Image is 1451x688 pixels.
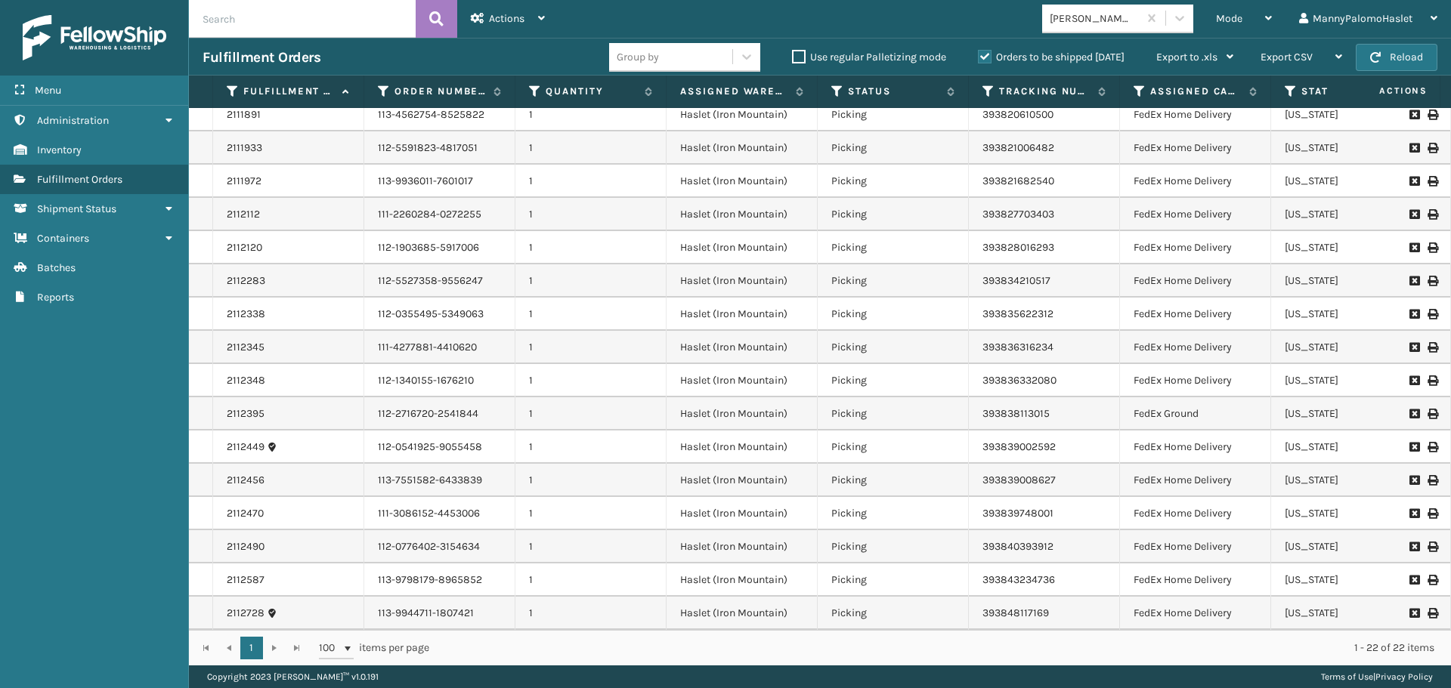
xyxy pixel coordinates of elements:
[667,430,818,464] td: Haslet (Iron Mountain)
[1409,541,1419,552] i: Request to Be Cancelled
[818,98,969,131] td: Picking
[515,165,667,198] td: 1
[818,364,969,397] td: Picking
[982,274,1050,287] a: 393834210517
[1409,575,1419,585] i: Request to Be Cancelled
[1271,331,1422,364] td: [US_STATE]
[1428,342,1437,353] i: Print Label
[1428,276,1437,286] i: Print Label
[203,48,320,66] h3: Fulfillment Orders
[319,637,429,659] span: items per page
[227,240,262,255] a: 2112120
[1271,464,1422,497] td: [US_STATE]
[1428,375,1437,386] i: Print Label
[818,464,969,497] td: Picking
[364,298,515,331] td: 112-0355495-5349063
[1428,508,1437,519] i: Print Label
[818,298,969,331] td: Picking
[364,231,515,264] td: 112-1903685-5917006
[1120,231,1271,264] td: FedEx Home Delivery
[227,140,262,156] a: 2111933
[818,331,969,364] td: Picking
[982,108,1053,121] a: 393820610500
[1428,209,1437,220] i: Print Label
[982,540,1053,553] a: 393840393912
[37,261,76,274] span: Batches
[227,606,265,621] a: 2112728
[1428,176,1437,187] i: Print Label
[818,397,969,430] td: Picking
[982,307,1053,320] a: 393835622312
[1409,375,1419,386] i: Request to Be Cancelled
[667,563,818,597] td: Haslet (Iron Mountain)
[1120,198,1271,231] td: FedEx Home Delivery
[667,464,818,497] td: Haslet (Iron Mountain)
[1271,264,1422,298] td: [US_STATE]
[364,198,515,231] td: 111-2260284-0272255
[1120,597,1271,630] td: FedEx Home Delivery
[364,597,515,630] td: 113-9944711-1807421
[818,131,969,165] td: Picking
[1332,79,1437,103] span: Actions
[1409,442,1419,452] i: Request to Be Cancelled
[667,131,818,165] td: Haslet (Iron Mountain)
[1428,575,1437,585] i: Print Label
[35,84,61,97] span: Menu
[364,264,515,298] td: 112-5527358-9556247
[667,397,818,430] td: Haslet (Iron Mountain)
[982,474,1056,486] a: 393839008627
[515,497,667,530] td: 1
[37,232,89,245] span: Containers
[1261,51,1313,63] span: Export CSV
[37,173,122,186] span: Fulfillment Orders
[227,174,261,189] a: 2111972
[1321,665,1433,688] div: |
[1271,298,1422,331] td: [US_STATE]
[667,165,818,198] td: Haslet (Iron Mountain)
[227,373,265,388] a: 2112348
[1409,143,1419,153] i: Request to Be Cancelled
[667,198,818,231] td: Haslet (Iron Mountain)
[1271,165,1422,198] td: [US_STATE]
[364,563,515,597] td: 113-9798179-8965852
[1356,44,1437,71] button: Reload
[1409,242,1419,253] i: Request to Be Cancelled
[680,85,788,98] label: Assigned Warehouse
[982,341,1053,353] a: 393836316234
[1409,209,1419,220] i: Request to Be Cancelled
[982,507,1053,520] a: 393839748001
[227,539,265,554] a: 2112490
[364,331,515,364] td: 111-4277881-4410620
[1271,198,1422,231] td: [US_STATE]
[667,364,818,397] td: Haslet (Iron Mountain)
[227,406,265,421] a: 2112395
[227,506,264,521] a: 2112470
[848,85,939,98] label: Status
[1409,608,1419,619] i: Request to Be Cancelled
[1120,331,1271,364] td: FedEx Home Delivery
[1409,176,1419,187] i: Request to Be Cancelled
[1428,442,1437,452] i: Print Label
[982,407,1050,420] a: 393838113015
[982,174,1054,187] a: 393821682540
[515,198,667,231] td: 1
[667,98,818,131] td: Haslet (Iron Mountain)
[982,573,1055,586] a: 393843234736
[515,530,667,563] td: 1
[227,307,265,322] a: 2112338
[23,15,166,60] img: logo
[982,208,1054,221] a: 393827703403
[667,497,818,530] td: Haslet (Iron Mountain)
[1120,530,1271,563] td: FedEx Home Delivery
[364,98,515,131] td: 113-4562754-8525822
[1428,541,1437,552] i: Print Label
[1120,298,1271,331] td: FedEx Home Delivery
[1050,11,1140,26] div: [PERSON_NAME] Brands
[319,640,342,656] span: 100
[37,291,74,304] span: Reports
[515,364,667,397] td: 1
[1271,563,1422,597] td: [US_STATE]
[667,530,818,563] td: Haslet (Iron Mountain)
[818,563,969,597] td: Picking
[515,464,667,497] td: 1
